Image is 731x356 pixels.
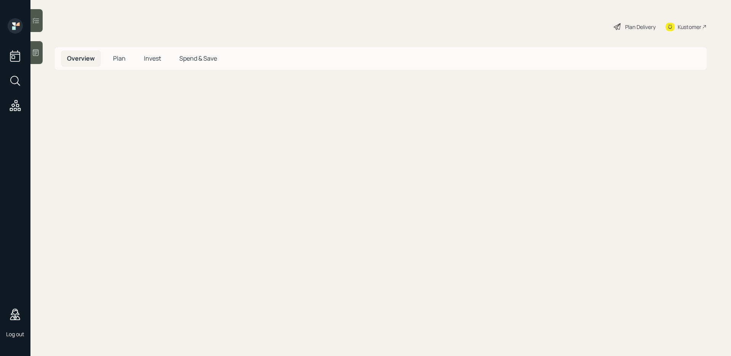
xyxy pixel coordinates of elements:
[6,330,24,338] div: Log out
[678,23,701,31] div: Kustomer
[67,54,95,63] span: Overview
[625,23,656,31] div: Plan Delivery
[144,54,161,63] span: Invest
[179,54,217,63] span: Spend & Save
[113,54,126,63] span: Plan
